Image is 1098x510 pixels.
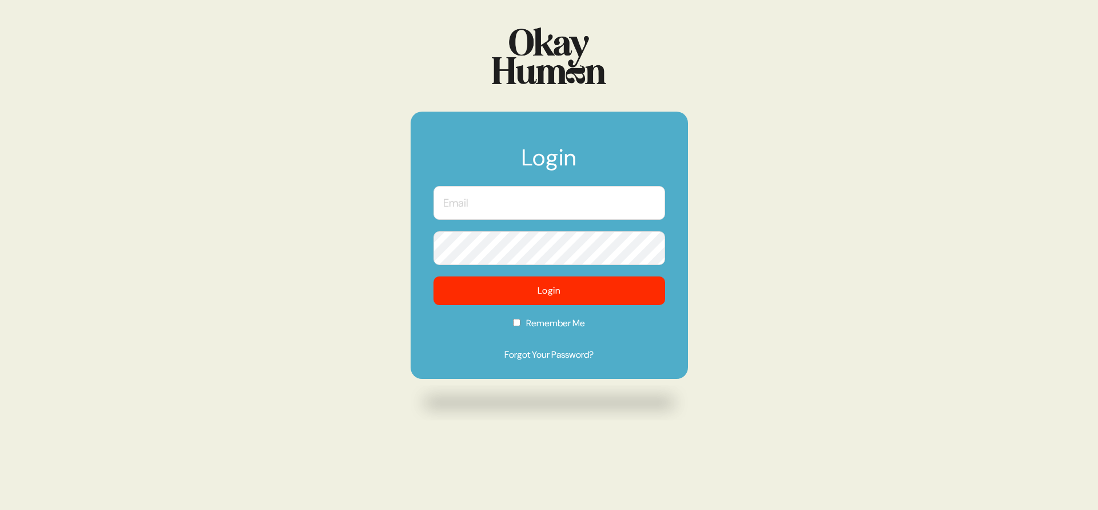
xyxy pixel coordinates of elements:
a: Forgot Your Password? [433,348,665,362]
input: Remember Me [513,319,520,326]
label: Remember Me [433,317,665,338]
img: Drop shadow [411,385,688,421]
img: Logo [492,27,606,84]
input: Email [433,186,665,220]
button: Login [433,276,665,305]
h1: Login [433,146,665,180]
